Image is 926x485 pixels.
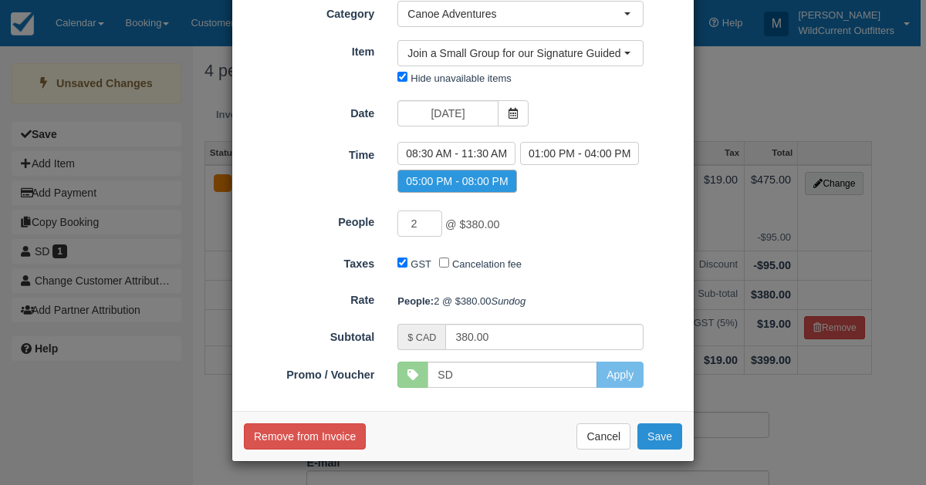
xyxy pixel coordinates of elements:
label: Category [232,1,386,22]
label: Taxes [232,251,386,272]
em: Sundog [492,295,526,307]
small: $ CAD [407,332,436,343]
label: Promo / Voucher [232,362,386,383]
button: Canoe Adventures [397,1,644,27]
label: GST [411,258,431,270]
label: Cancelation fee [452,258,522,270]
span: Join a Small Group for our Signature Guided Canoe Experiences (5) [407,45,624,61]
label: Time [232,142,386,163]
label: 05:00 PM - 08:00 PM [397,170,516,193]
div: 2 @ $380.00 [386,288,694,314]
label: People [232,209,386,231]
label: 01:00 PM - 04:00 PM [520,142,639,165]
input: People [397,211,442,237]
button: Remove from Invoice [244,423,366,450]
label: Rate [232,287,386,308]
button: Save [637,423,682,450]
span: Canoe Adventures [407,6,624,22]
label: Date [232,100,386,122]
strong: People [397,295,434,307]
label: Item [232,39,386,60]
label: Subtotal [232,324,386,345]
button: Join a Small Group for our Signature Guided Canoe Experiences (5) [397,40,644,66]
label: Hide unavailable items [411,72,511,84]
button: Cancel [576,423,630,450]
button: Apply [596,362,644,388]
label: 08:30 AM - 11:30 AM [397,142,515,165]
span: @ $380.00 [445,219,500,231]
